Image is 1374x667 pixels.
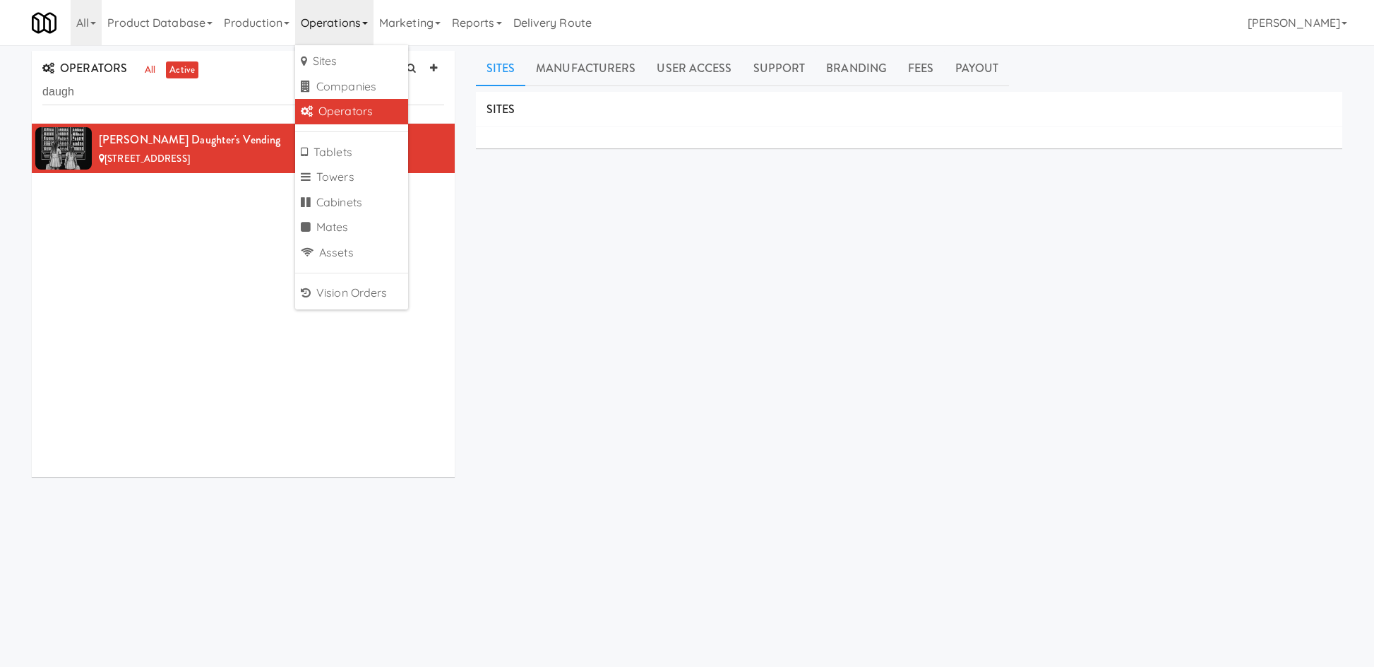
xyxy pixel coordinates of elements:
[99,129,444,150] div: [PERSON_NAME] Daughter's Vending
[476,51,526,86] a: Sites
[295,140,408,165] a: Tablets
[295,49,408,74] a: Sites
[525,51,646,86] a: Manufacturers
[42,60,127,76] span: OPERATORS
[816,51,897,86] a: Branding
[141,61,159,79] a: all
[295,215,408,240] a: Mates
[295,240,408,266] a: Assets
[295,190,408,216] a: Cabinets
[104,152,190,165] span: [STREET_ADDRESS]
[945,51,1010,86] a: Payout
[295,74,408,100] a: Companies
[166,61,198,79] a: active
[646,51,742,86] a: User Access
[32,11,56,35] img: Micromart
[897,51,944,86] a: Fees
[295,165,408,190] a: Towers
[32,124,455,173] li: [PERSON_NAME] Daughter's Vending[STREET_ADDRESS]
[743,51,816,86] a: Support
[295,99,408,124] a: Operators
[295,281,408,306] a: Vision Orders
[42,79,444,105] input: Search Operator
[486,101,515,117] span: SITES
